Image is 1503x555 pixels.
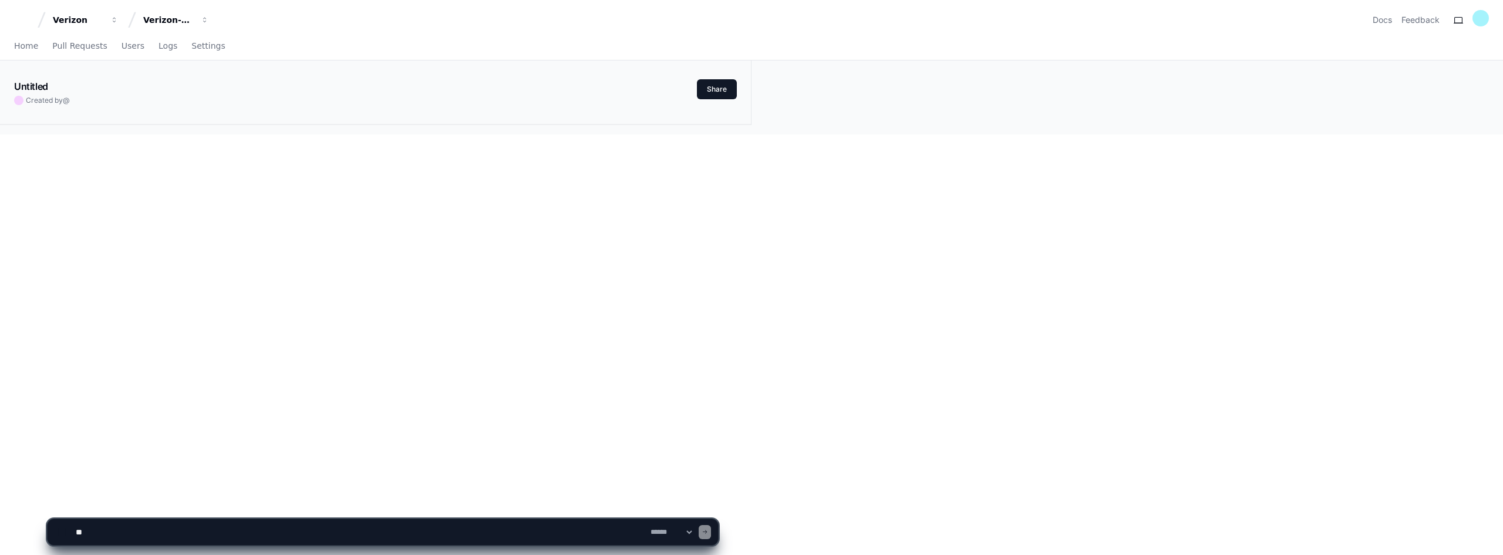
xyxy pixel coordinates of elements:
div: Verizon-Clarify-Order-Management [143,14,194,26]
span: Home [14,42,38,49]
span: Created by [26,96,70,105]
button: Share [697,79,737,99]
span: @ [63,96,70,105]
span: Settings [191,42,225,49]
button: Verizon [48,9,123,31]
a: Pull Requests [52,33,107,60]
a: Home [14,33,38,60]
a: Docs [1373,14,1392,26]
div: Verizon [53,14,103,26]
a: Users [122,33,144,60]
span: Users [122,42,144,49]
button: Verizon-Clarify-Order-Management [139,9,214,31]
a: Logs [159,33,177,60]
span: Logs [159,42,177,49]
span: Pull Requests [52,42,107,49]
h1: Untitled [14,79,48,93]
a: Settings [191,33,225,60]
button: Feedback [1401,14,1440,26]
